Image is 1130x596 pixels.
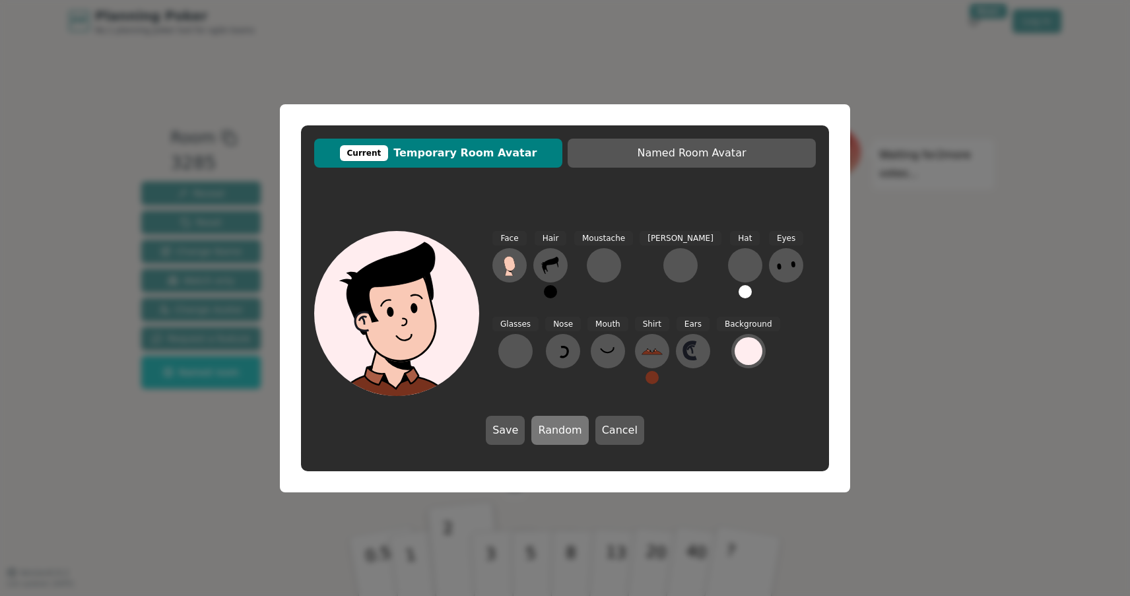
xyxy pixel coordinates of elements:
[568,139,816,168] button: Named Room Avatar
[574,231,633,246] span: Moustache
[595,416,644,445] button: Cancel
[486,416,525,445] button: Save
[545,317,581,332] span: Nose
[635,317,669,332] span: Shirt
[574,145,809,161] span: Named Room Avatar
[531,416,588,445] button: Random
[717,317,780,332] span: Background
[535,231,567,246] span: Hair
[340,145,389,161] div: Current
[769,231,803,246] span: Eyes
[677,317,710,332] span: Ears
[587,317,628,332] span: Mouth
[492,317,539,332] span: Glasses
[730,231,760,246] span: Hat
[314,139,562,168] button: CurrentTemporary Room Avatar
[492,231,526,246] span: Face
[321,145,556,161] span: Temporary Room Avatar
[640,231,721,246] span: [PERSON_NAME]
